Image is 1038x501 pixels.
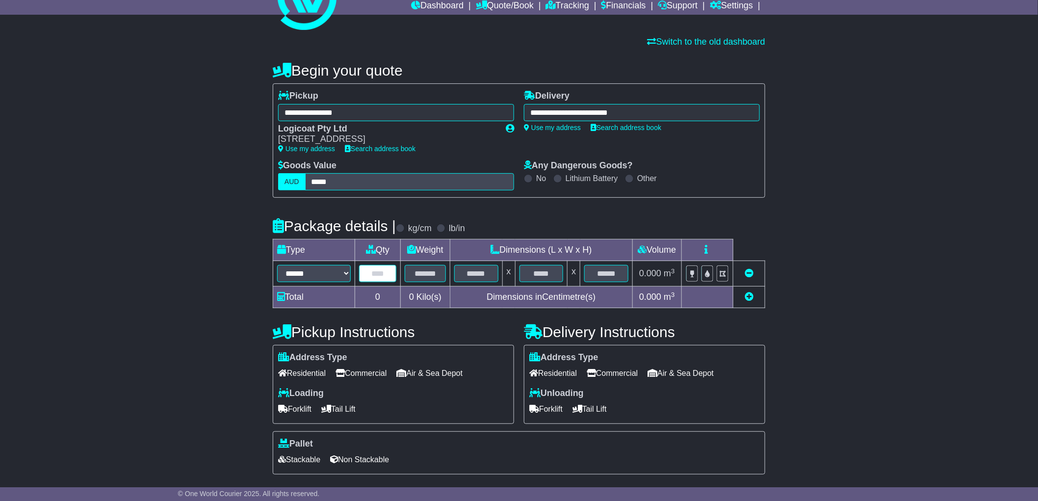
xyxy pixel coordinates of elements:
label: Lithium Battery [566,174,618,183]
span: Tail Lift [572,401,607,417]
label: lb/in [449,223,465,234]
label: Pallet [278,439,313,449]
td: Dimensions (L x W x H) [450,239,632,261]
label: Address Type [529,352,598,363]
td: Type [273,239,355,261]
a: Switch to the old dashboard [648,37,765,47]
a: Search address book [345,145,415,153]
sup: 3 [671,291,675,298]
label: AUD [278,173,306,190]
label: Loading [278,388,324,399]
a: Search address book [591,124,661,132]
td: Dimensions in Centimetre(s) [450,287,632,308]
span: Forklift [278,401,311,417]
span: Tail Lift [321,401,356,417]
span: m [664,292,675,302]
span: Stackable [278,452,320,467]
span: m [664,268,675,278]
h4: Delivery Instructions [524,324,765,340]
span: 0 [409,292,414,302]
label: Address Type [278,352,347,363]
td: Total [273,287,355,308]
label: Delivery [524,91,570,102]
span: Forklift [529,401,563,417]
span: 0.000 [639,292,661,302]
span: Air & Sea Depot [397,366,463,381]
sup: 3 [671,267,675,275]
td: x [568,261,580,287]
a: Remove this item [745,268,753,278]
td: x [502,261,515,287]
h4: Begin your quote [273,62,765,79]
span: © One World Courier 2025. All rights reserved. [178,490,320,498]
span: Commercial [587,366,638,381]
a: Use my address [524,124,581,132]
label: kg/cm [408,223,432,234]
span: Air & Sea Depot [648,366,714,381]
label: Goods Value [278,160,337,171]
div: [STREET_ADDRESS] [278,134,496,145]
span: 0.000 [639,268,661,278]
a: Add new item [745,292,753,302]
span: Commercial [336,366,387,381]
span: Residential [278,366,326,381]
label: No [536,174,546,183]
label: Other [637,174,657,183]
h4: Pickup Instructions [273,324,514,340]
label: Pickup [278,91,318,102]
td: Volume [632,239,681,261]
div: Logicoat Pty Ltd [278,124,496,134]
h4: Package details | [273,218,396,234]
td: Qty [355,239,401,261]
td: 0 [355,287,401,308]
span: Non Stackable [330,452,389,467]
td: Weight [401,239,450,261]
a: Use my address [278,145,335,153]
td: Kilo(s) [401,287,450,308]
label: Unloading [529,388,584,399]
span: Residential [529,366,577,381]
label: Any Dangerous Goods? [524,160,633,171]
